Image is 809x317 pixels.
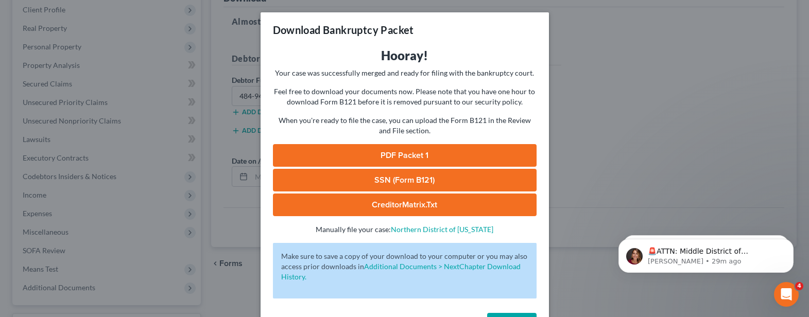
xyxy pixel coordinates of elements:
h3: Download Bankruptcy Packet [273,23,414,37]
a: PDF Packet 1 [273,144,537,167]
p: Manually file your case: [273,224,537,235]
p: Your case was successfully merged and ready for filing with the bankruptcy court. [273,68,537,78]
h3: Hooray! [273,47,537,64]
iframe: Intercom notifications message [603,217,809,289]
span: 4 [795,282,803,290]
iframe: Intercom live chat [774,282,799,307]
a: CreditorMatrix.txt [273,193,537,216]
p: Feel free to download your documents now. Please note that you have one hour to download Form B12... [273,86,537,107]
p: When you're ready to file the case, you can upload the Form B121 in the Review and File section. [273,115,537,136]
p: Make sure to save a copy of your download to your computer or you may also access prior downloads in [281,251,528,282]
a: Additional Documents > NextChapter Download History. [281,262,521,281]
a: Northern District of [US_STATE] [391,225,493,234]
a: SSN (Form B121) [273,169,537,191]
